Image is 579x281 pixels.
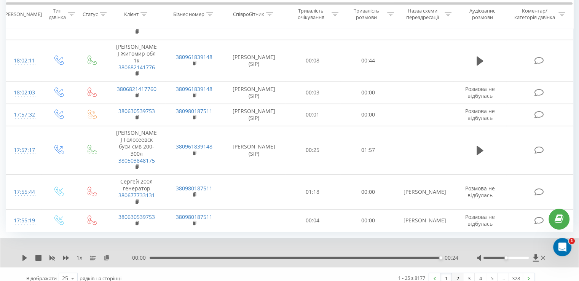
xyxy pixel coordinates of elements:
[512,8,557,21] div: Коментар/категорія дзвінка
[285,175,340,210] td: 01:18
[176,185,212,192] a: 380980187511
[465,107,495,121] span: Розмова не відбулась
[14,213,34,228] div: 17:55:19
[569,238,575,244] span: 1
[14,85,34,100] div: 18:02:03
[465,85,495,99] span: Розмова не відбулась
[108,126,165,174] td: [PERSON_NAME] Голосеевск буси смв 200-300л
[14,143,34,158] div: 17:57:17
[285,126,340,174] td: 00:25
[173,11,204,18] div: Бізнес номер
[460,8,505,21] div: Аудіозапис розмови
[117,85,156,93] a: 3806821417760
[176,53,212,61] a: 380961839148
[223,81,285,104] td: [PERSON_NAME] (SIP)
[233,11,264,18] div: Співробітник
[83,11,98,18] div: Статус
[132,254,150,262] span: 00:00
[118,64,155,71] a: 380682141776
[176,143,212,150] a: 380961839148
[285,104,340,126] td: 00:01
[340,126,396,174] td: 01:57
[285,209,340,232] td: 00:04
[340,104,396,126] td: 00:00
[553,238,571,256] iframe: Intercom live chat
[223,126,285,174] td: [PERSON_NAME] (SIP)
[340,40,396,81] td: 00:44
[223,40,285,81] td: [PERSON_NAME] (SIP)
[285,81,340,104] td: 00:03
[396,175,453,210] td: [PERSON_NAME]
[465,213,495,227] span: Розмова не відбулась
[176,85,212,93] a: 380961839148
[340,175,396,210] td: 00:00
[347,8,385,21] div: Тривалість розмови
[118,213,155,220] a: 380630539753
[108,175,165,210] td: Сергей 200л генератор
[403,8,443,21] div: Назва схеми переадресації
[118,157,155,164] a: 380503848175
[124,11,139,18] div: Клієнт
[3,11,42,18] div: [PERSON_NAME]
[14,107,34,122] div: 17:57:32
[48,8,66,21] div: Тип дзвінка
[396,209,453,232] td: [PERSON_NAME]
[465,185,495,199] span: Розмова не відбулась
[176,213,212,220] a: 380980187511
[118,107,155,115] a: 380630539753
[292,8,330,21] div: Тривалість очікування
[14,53,34,68] div: 18:02:11
[77,254,82,262] span: 1 x
[504,256,507,259] div: Accessibility label
[14,185,34,200] div: 17:55:44
[118,192,155,199] a: 380677733131
[108,40,165,81] td: [PERSON_NAME] Житомир обл 1к
[340,209,396,232] td: 00:00
[444,254,458,262] span: 00:24
[340,81,396,104] td: 00:00
[439,256,442,259] div: Accessibility label
[223,104,285,126] td: [PERSON_NAME] (SIP)
[176,107,212,115] a: 380980187511
[285,40,340,81] td: 00:08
